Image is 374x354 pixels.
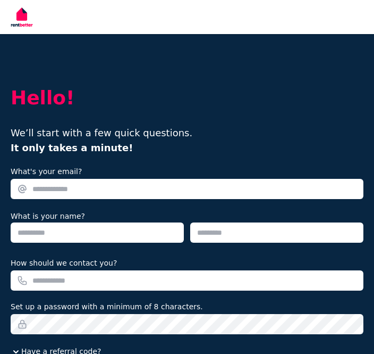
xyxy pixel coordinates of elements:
[11,127,192,153] span: We’ll start with a few quick questions.
[11,258,117,268] label: How should we contact you?
[8,4,35,30] img: RentBetter
[11,166,82,177] label: What's your email?
[11,212,85,220] label: What is your name?
[11,142,133,153] b: It only takes a minute!
[11,301,203,312] label: Set up a password with a minimum of 8 characters.
[11,87,363,109] h2: Hello!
